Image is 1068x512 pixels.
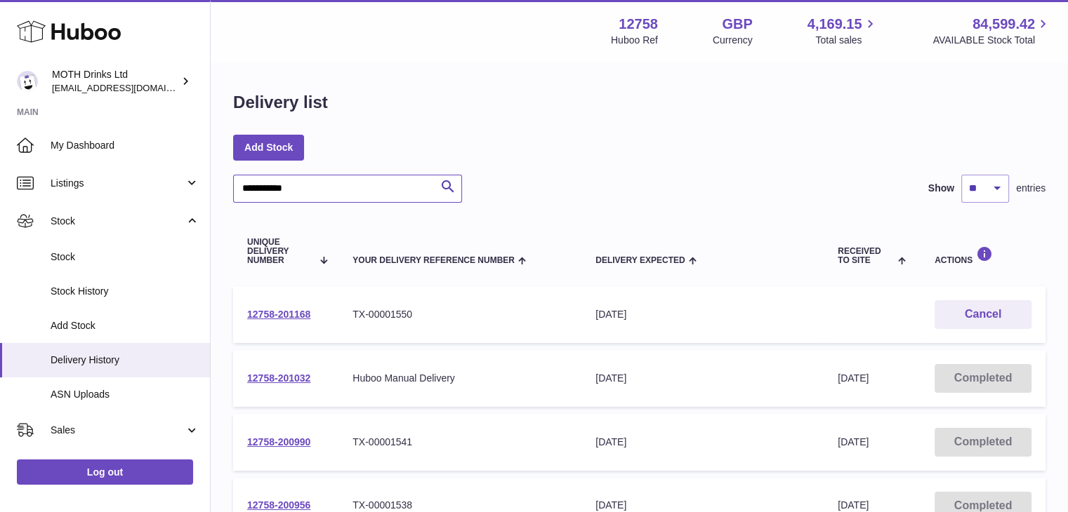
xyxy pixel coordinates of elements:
[51,250,199,264] span: Stock
[51,424,185,437] span: Sales
[932,34,1051,47] span: AVAILABLE Stock Total
[595,372,810,385] div: [DATE]
[52,82,206,93] span: [EMAIL_ADDRESS][DOMAIN_NAME]
[247,436,310,447] a: 12758-200990
[838,436,869,447] span: [DATE]
[51,285,199,298] span: Stock History
[595,308,810,321] div: [DATE]
[51,177,185,190] span: Listings
[17,71,38,92] img: orders@mothdrinks.com
[595,256,685,265] span: Delivery Expected
[935,246,1031,265] div: Actions
[247,238,312,266] span: Unique Delivery Number
[815,34,878,47] span: Total sales
[52,68,178,95] div: MOTH Drinks Ltd
[51,319,199,332] span: Add Stock
[247,372,310,384] a: 12758-201032
[722,15,752,34] strong: GBP
[247,499,310,511] a: 12758-200956
[928,182,954,195] label: Show
[595,436,810,449] div: [DATE]
[807,15,878,47] a: 4,169.15 Total sales
[935,300,1031,329] button: Cancel
[352,308,567,321] div: TX-00001550
[51,388,199,401] span: ASN Uploads
[807,15,862,34] span: 4,169.15
[247,309,310,320] a: 12758-201168
[51,353,199,367] span: Delivery History
[352,372,567,385] div: Huboo Manual Delivery
[838,372,869,384] span: [DATE]
[17,459,193,485] a: Log out
[233,135,304,160] a: Add Stock
[973,15,1035,34] span: 84,599.42
[595,499,810,512] div: [DATE]
[352,256,515,265] span: Your Delivery Reference Number
[838,247,895,265] span: Received to Site
[611,34,658,47] div: Huboo Ref
[352,499,567,512] div: TX-00001538
[713,34,753,47] div: Currency
[352,436,567,449] div: TX-00001541
[51,215,185,228] span: Stock
[932,15,1051,47] a: 84,599.42 AVAILABLE Stock Total
[233,91,328,114] h1: Delivery list
[1016,182,1046,195] span: entries
[51,139,199,152] span: My Dashboard
[838,499,869,511] span: [DATE]
[619,15,658,34] strong: 12758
